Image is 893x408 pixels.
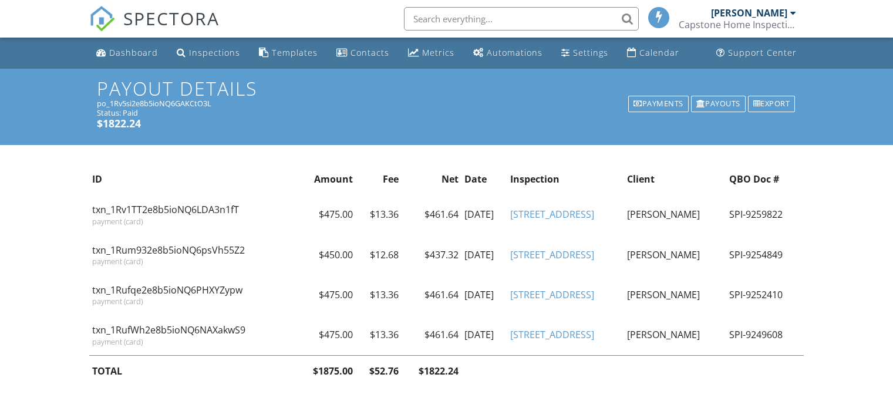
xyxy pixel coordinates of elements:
input: Search everything... [404,7,639,31]
a: Settings [557,42,613,64]
div: Automations [487,47,542,58]
td: [PERSON_NAME] [624,275,726,315]
td: $461.64 [402,194,461,234]
td: txn_1RufWh2e8b5ioNQ6NAXakwS9 [89,315,296,355]
td: txn_1Rum932e8b5ioNQ6psVh55Z2 [89,235,296,275]
div: payment (card) [92,217,294,226]
div: Status: Paid [97,108,796,117]
a: Payouts [690,95,747,113]
div: Calendar [639,47,679,58]
th: Date [461,164,507,194]
th: $1875.00 [296,355,356,386]
td: $13.36 [356,275,402,315]
a: Dashboard [92,42,163,64]
a: SPECTORA [89,16,220,41]
td: txn_1Rv1TT2e8b5ioNQ6LDA3n1fT [89,194,296,234]
a: Calendar [622,42,684,64]
th: Net [402,164,461,194]
th: Inspection [507,164,624,194]
h5: $1822.24 [97,117,796,129]
a: Payments [627,95,690,113]
td: $461.64 [402,275,461,315]
div: Inspections [189,47,240,58]
span: SPECTORA [123,6,220,31]
td: [DATE] [461,315,507,355]
div: po_1Rv5si2e8b5ioNQ6GAKCtO3L [97,99,796,108]
a: Contacts [332,42,394,64]
td: $12.68 [356,235,402,275]
td: SPI-9254849 [726,235,803,275]
img: The Best Home Inspection Software - Spectora [89,6,115,32]
td: [PERSON_NAME] [624,194,726,234]
a: Metrics [403,42,459,64]
div: Dashboard [109,47,158,58]
td: [PERSON_NAME] [624,315,726,355]
th: Client [624,164,726,194]
div: payment (card) [92,337,294,346]
div: Templates [272,47,318,58]
td: $13.36 [356,315,402,355]
td: $475.00 [296,275,356,315]
a: [STREET_ADDRESS] [510,248,594,261]
th: QBO Doc # [726,164,803,194]
td: [DATE] [461,235,507,275]
th: Fee [356,164,402,194]
td: SPI-9259822 [726,194,803,234]
a: Automations (Basic) [469,42,547,64]
td: $437.32 [402,235,461,275]
div: payment (card) [92,296,294,306]
td: SPI-9252410 [726,275,803,315]
div: Metrics [422,47,454,58]
div: Support Center [728,47,797,58]
div: Payouts [691,96,746,112]
a: [STREET_ADDRESS] [510,288,594,301]
a: Inspections [172,42,245,64]
td: $461.64 [402,315,461,355]
a: Export [747,95,797,113]
div: Export [748,96,796,112]
td: $475.00 [296,194,356,234]
h1: Payout Details [97,78,796,99]
th: Amount [296,164,356,194]
td: SPI-9249608 [726,315,803,355]
td: $450.00 [296,235,356,275]
th: $52.76 [356,355,402,386]
td: [DATE] [461,194,507,234]
div: Settings [573,47,608,58]
td: txn_1Rufqe2e8b5ioNQ6PHXYZypw [89,275,296,315]
td: $475.00 [296,315,356,355]
div: payment (card) [92,257,294,266]
a: [STREET_ADDRESS] [510,328,594,341]
a: Support Center [712,42,801,64]
div: [PERSON_NAME] [711,7,787,19]
th: $1822.24 [402,355,461,386]
div: Capstone Home Inspections Inc. [679,19,796,31]
div: Payments [628,96,689,112]
td: $13.36 [356,194,402,234]
div: Contacts [351,47,389,58]
td: [DATE] [461,275,507,315]
a: Templates [254,42,322,64]
a: [STREET_ADDRESS] [510,208,594,221]
th: ID [89,164,296,194]
th: TOTAL [89,355,296,386]
td: [PERSON_NAME] [624,235,726,275]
